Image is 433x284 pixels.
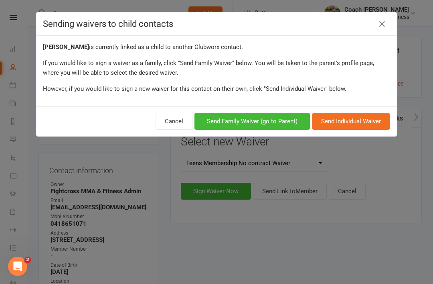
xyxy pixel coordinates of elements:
button: Cancel [156,113,192,130]
div: However, if you would like to sign a new waiver for this contact on their own, click "Send Indivi... [43,84,390,94]
div: is currently linked as a child to another Clubworx contact. [43,42,390,52]
div: If you would like to sign a waiver as a family, click "Send Family Waiver" below. You will be tak... [43,58,390,78]
button: Send Individual Waiver [312,113,390,130]
h4: Sending waivers to child contacts [43,19,390,29]
strong: [PERSON_NAME] [43,43,89,51]
iframe: Intercom live chat [8,257,27,276]
a: Close [376,18,388,31]
button: Send Family Waiver (go to Parent) [194,113,310,130]
span: 2 [24,257,31,263]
